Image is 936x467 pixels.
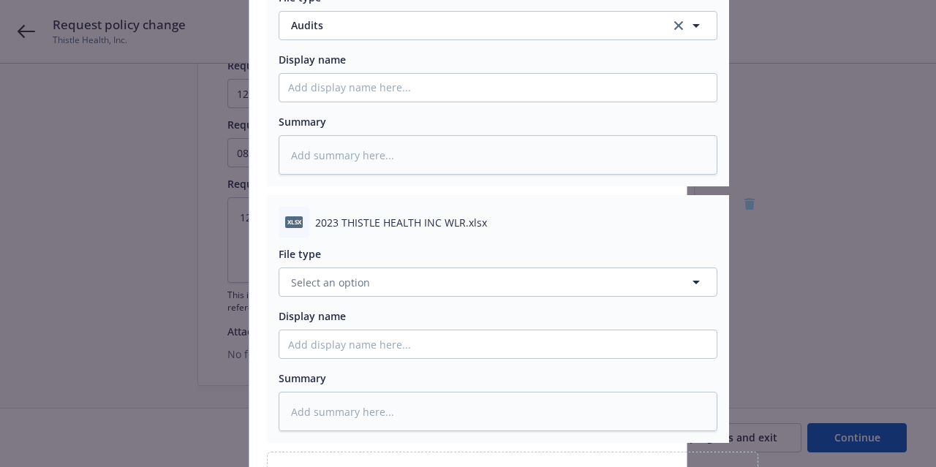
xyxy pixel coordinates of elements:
span: File type [279,247,321,261]
span: 2023 THISTLE HEALTH INC WLR.xlsx [315,215,487,230]
span: Select an option [291,275,370,290]
span: Summary [279,115,326,129]
input: Add display name here... [279,74,717,102]
a: clear selection [670,17,687,34]
span: Display name [279,309,346,323]
span: Audits [291,18,648,33]
span: Display name [279,53,346,67]
input: Add display name here... [279,330,717,358]
a: remove [741,195,758,213]
button: Auditsclear selection [279,11,717,40]
span: xlsx [285,216,303,227]
span: Summary [279,371,326,385]
button: Select an option [279,267,717,297]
